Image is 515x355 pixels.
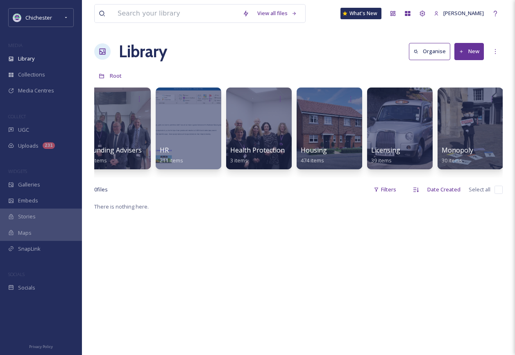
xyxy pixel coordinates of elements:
span: Privacy Policy [29,344,53,349]
a: View all files [253,5,301,21]
span: 39 items [371,157,392,164]
input: Search your library [113,4,238,22]
span: 0 file s [94,186,108,193]
span: Maps [18,229,32,237]
div: Filters [370,182,400,198]
span: 30 items [442,157,462,164]
span: 3 items [230,157,248,164]
span: WIDGETS [8,168,27,174]
span: HR [160,146,169,155]
span: Stories [18,213,36,220]
img: Logo_of_Chichester_District_Council.png [13,13,21,22]
a: Licensing39 items [371,146,400,164]
a: Housing474 items [301,146,327,164]
span: Uploads [18,142,39,150]
span: Licensing [371,146,400,155]
span: Root [110,72,122,79]
span: [PERSON_NAME] [443,9,484,17]
span: Media Centres [18,87,54,94]
span: Galleries [18,181,40,189]
span: Library [18,55,34,63]
a: Monopoly30 items [442,146,473,164]
a: Root [110,71,122,81]
span: Socials [18,284,35,292]
a: What's New [340,8,381,19]
span: Collections [18,71,45,79]
span: COLLECT [8,113,26,119]
span: Select all [469,186,490,193]
span: UGC [18,126,29,134]
span: There is nothing here. [94,203,149,210]
span: SOCIALS [8,271,25,277]
span: Housing [301,146,327,155]
span: Funding Advisers [89,146,142,155]
a: Health Protection3 items [230,146,285,164]
a: Library [119,39,167,64]
span: 5 items [89,157,107,164]
span: 474 items [301,157,324,164]
span: SnapLink [18,245,41,253]
div: 231 [43,142,55,149]
span: Chichester [25,14,52,21]
a: HR211 items [160,146,183,164]
button: New [454,43,484,60]
a: [PERSON_NAME] [430,5,488,21]
span: Monopoly [442,146,473,155]
span: Health Protection [230,146,285,155]
span: MEDIA [8,42,23,48]
a: Funding Advisers5 items [89,146,142,164]
span: 211 items [160,157,183,164]
div: Date Created [423,182,465,198]
button: Organise [409,43,450,60]
span: Embeds [18,197,38,204]
a: Privacy Policy [29,341,53,351]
